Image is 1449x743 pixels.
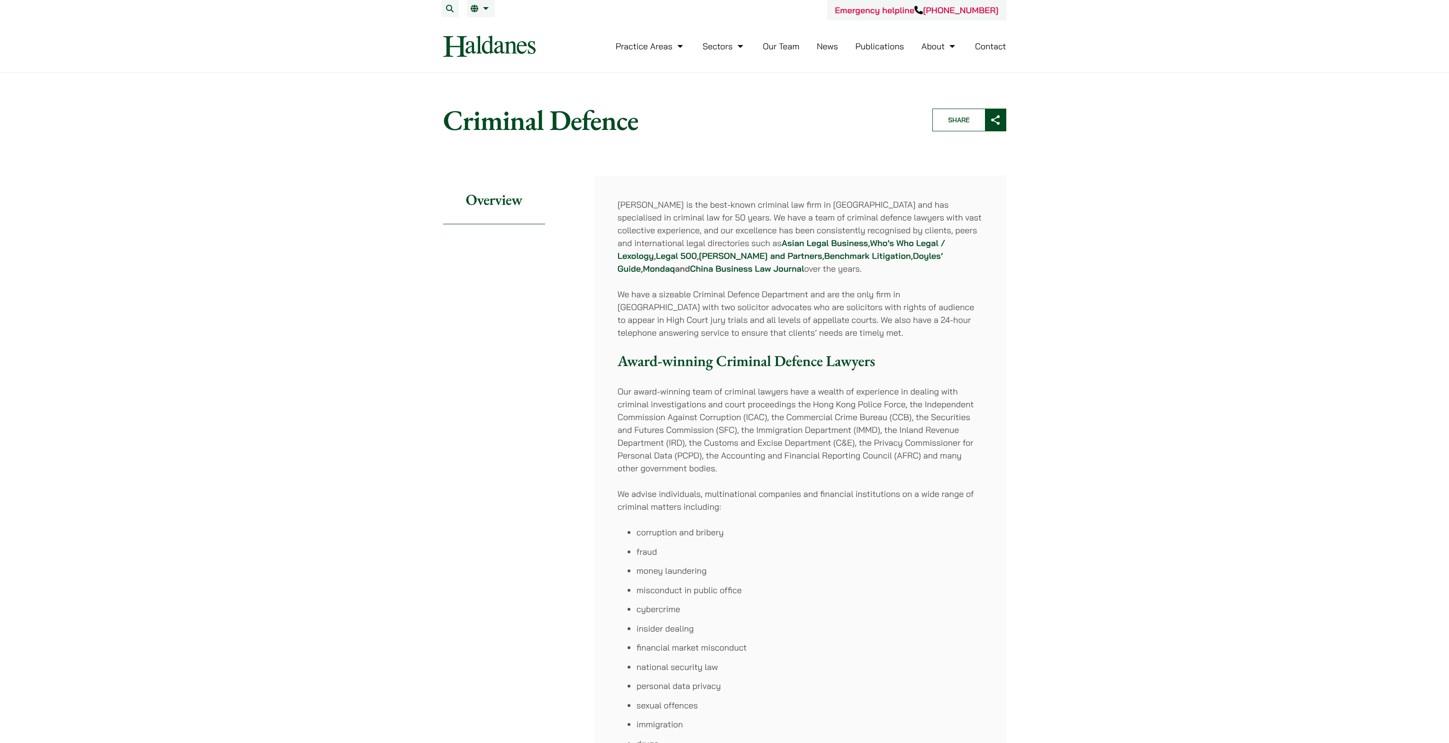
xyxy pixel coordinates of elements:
[618,288,984,339] p: We have a sizeable Criminal Defence Department and are the only firm in [GEOGRAPHIC_DATA] with tw...
[618,238,946,261] a: Who’s Who Legal / Lexology
[637,584,984,596] li: misconduct in public office
[697,250,699,261] strong: ,
[782,238,868,248] a: Asian Legal Business
[443,175,545,224] h2: Overview
[643,263,675,274] a: Mondaq
[933,109,985,131] span: Share
[471,5,491,12] a: EN
[618,385,984,475] p: Our award-winning team of criminal lawyers have a wealth of experience in dealing with criminal i...
[824,250,911,261] a: Benchmark Litigation
[822,250,913,261] strong: , ,
[618,352,984,370] h3: Award-winning Criminal Defence Lawyers
[637,526,984,539] li: corruption and bribery
[699,250,822,261] a: [PERSON_NAME] and Partners
[654,250,656,261] strong: ,
[443,103,916,137] h1: Criminal Defence
[443,36,536,57] img: Logo of Haldanes
[868,238,870,248] strong: ,
[637,641,984,654] li: financial market misconduct
[932,109,1006,131] button: Share
[637,603,984,615] li: cybercrime
[763,41,799,52] a: Our Team
[637,622,984,635] li: insider dealing
[637,679,984,692] li: personal data privacy
[835,5,998,16] a: Emergency helpline[PHONE_NUMBER]
[921,41,957,52] a: About
[690,263,804,274] a: China Business Law Journal
[856,41,904,52] a: Publications
[702,41,745,52] a: Sectors
[656,250,697,261] a: Legal 500
[637,699,984,712] li: sexual offences
[637,660,984,673] li: national security law
[618,198,984,275] p: [PERSON_NAME] is the best-known criminal law firm in [GEOGRAPHIC_DATA] and has specialised in cri...
[675,263,690,274] strong: and
[975,41,1006,52] a: Contact
[637,564,984,577] li: money laundering
[618,250,943,274] a: Doyles’ Guide
[618,487,984,513] p: We advise individuals, multinational companies and financial institutions on a wide range of crim...
[817,41,838,52] a: News
[637,545,984,558] li: fraud
[637,718,984,731] li: immigration
[641,263,643,274] strong: ,
[616,41,685,52] a: Practice Areas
